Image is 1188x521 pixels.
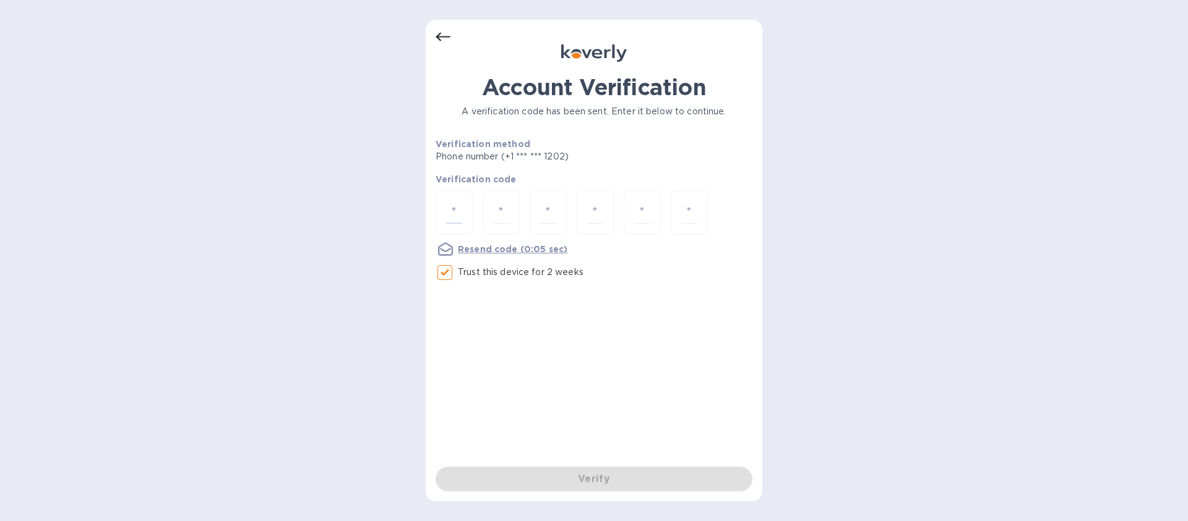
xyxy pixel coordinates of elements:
[436,150,663,163] p: Phone number (+1 *** *** 1202)
[458,244,567,254] u: Resend code (0:05 sec)
[436,74,752,100] h1: Account Verification
[436,139,530,149] b: Verification method
[458,266,583,279] p: Trust this device for 2 weeks
[436,105,752,118] p: A verification code has been sent. Enter it below to continue.
[436,173,752,185] p: Verification code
